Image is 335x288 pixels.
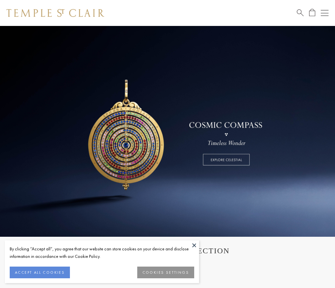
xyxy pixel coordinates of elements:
a: Open Shopping Bag [309,9,315,17]
a: Search [297,9,304,17]
button: ACCEPT ALL COOKIES [10,267,70,278]
img: Temple St. Clair [6,9,104,17]
button: Open navigation [321,9,329,17]
button: COOKIES SETTINGS [137,267,194,278]
div: By clicking “Accept all”, you agree that our website can store cookies on your device and disclos... [10,245,194,260]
